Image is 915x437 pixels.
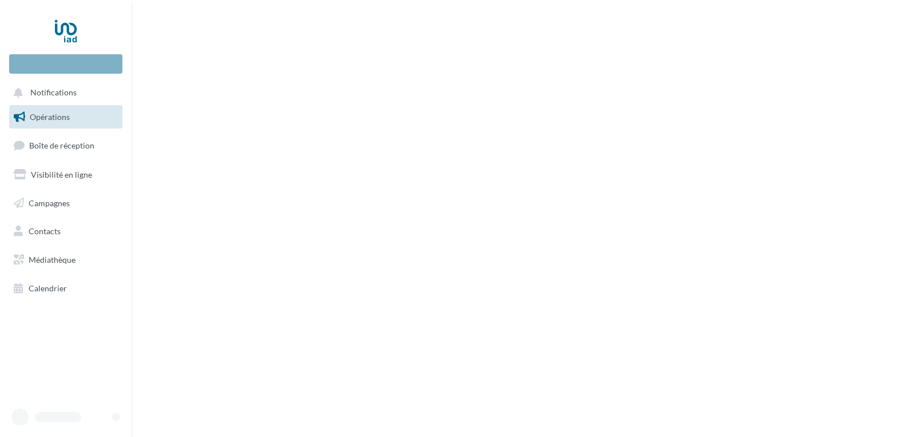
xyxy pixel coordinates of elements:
[7,105,125,129] a: Opérations
[7,248,125,272] a: Médiathèque
[30,88,77,98] span: Notifications
[7,276,125,300] a: Calendrier
[29,283,67,293] span: Calendrier
[7,133,125,158] a: Boîte de réception
[30,112,70,122] span: Opérations
[29,141,94,150] span: Boîte de réception
[29,226,61,236] span: Contacts
[29,255,75,264] span: Médiathèque
[7,191,125,215] a: Campagnes
[7,219,125,243] a: Contacts
[9,54,122,74] div: Nouvelle campagne
[29,198,70,207] span: Campagnes
[31,170,92,179] span: Visibilité en ligne
[7,163,125,187] a: Visibilité en ligne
